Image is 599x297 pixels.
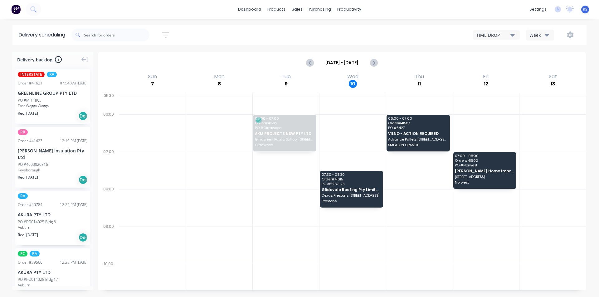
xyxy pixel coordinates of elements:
[455,159,514,162] span: Order # 41602
[289,5,306,14] div: sales
[18,260,42,265] div: Order # 39566
[255,132,314,136] span: AKM PROJECTS NSW PTY LTD
[18,269,88,275] div: AKURA PTY LTD
[345,74,360,80] div: Wed
[455,180,514,184] span: Norwest
[526,5,550,14] div: settings
[60,260,88,265] div: 12:25 PM [DATE]
[18,193,28,199] span: RA
[476,32,510,38] div: TIME DROP
[388,126,447,130] span: PO # 3427
[280,74,293,80] div: Tue
[78,111,88,121] div: Del
[18,98,41,103] div: PO #M-11865
[98,92,119,111] div: 05:30
[415,80,423,88] div: 11
[18,111,38,116] span: Req. [DATE]
[98,111,119,148] div: 06:00
[583,7,587,12] span: KS
[18,103,88,109] div: East Wagga Wagga
[18,219,56,225] div: PO #PO014025 Bldg 6
[18,129,28,135] span: RR
[255,126,314,130] span: PO # Girraween
[18,232,38,238] span: Req. [DATE]
[388,143,447,147] span: SMEATON GRANGE
[18,282,88,288] div: Auburn
[18,147,88,160] div: [PERSON_NAME] Insulation Pty Ltd
[388,117,447,120] span: 06:00 - 07:00
[47,72,57,77] span: RA
[78,175,88,184] div: Del
[55,56,62,63] span: 8
[388,137,447,141] span: Advance Pallets [STREET_ADDRESS][PERSON_NAME]
[84,29,149,41] input: Search for orders
[18,167,88,173] div: Keysborough
[98,185,119,223] div: 08:00
[322,182,381,186] span: PO # 2267-23
[455,169,514,173] span: [PERSON_NAME] Home Improvements Pty Ltd
[413,74,426,80] div: Thu
[529,32,548,38] div: Week
[388,132,447,136] span: VILNO - ACTION REQUIRED
[18,211,88,218] div: AKURA PTY LTD
[215,80,223,88] div: 8
[255,117,314,120] span: 06:00 - 07:00
[455,175,514,179] span: [STREET_ADDRESS]
[482,80,490,88] div: 12
[78,233,88,242] div: Del
[455,154,514,158] span: 07:00 - 08:00
[322,188,381,192] span: Glidevale Roofing Pty Limited
[334,5,364,14] div: productivity
[146,74,159,80] div: Sun
[18,175,38,180] span: Req. [DATE]
[481,74,490,80] div: Fri
[98,148,119,185] div: 07:00
[18,251,27,256] span: PC
[18,90,88,96] div: GREENLINE GROUP PTY LTD
[388,121,447,125] span: Order # 41567
[264,5,289,14] div: products
[30,251,40,256] span: RA
[349,80,357,88] div: 10
[455,163,514,167] span: PO # Norwest
[322,194,381,197] span: Dexus Prestons [STREET_ADDRESS]
[12,25,71,45] div: Delivery scheduling
[18,225,88,230] div: Auburn
[18,72,45,77] span: INTERSTATE
[549,80,557,88] div: 13
[322,177,381,181] span: Order # 41615
[255,121,314,125] span: Order # 41562
[18,162,48,167] div: PO #4600020316
[18,277,59,282] div: PO #PO014025 Bldg 1.1
[60,202,88,208] div: 12:22 PM [DATE]
[322,173,381,176] span: 07:30 - 08:30
[98,223,119,260] div: 09:00
[18,138,42,144] div: Order # 41423
[235,5,264,14] a: dashboard
[212,74,226,80] div: Mon
[255,143,314,147] span: Girraween
[149,80,157,88] div: 7
[473,30,520,40] button: TIME DROP
[18,80,42,86] div: Order # 41621
[526,30,554,41] button: Week
[547,74,559,80] div: Sat
[282,80,290,88] div: 9
[18,202,42,208] div: Order # 40784
[306,5,334,14] div: purchasing
[322,199,381,203] span: Prestons
[60,138,88,144] div: 12:10 PM [DATE]
[11,5,21,14] img: Factory
[17,56,52,63] span: Delivery backlog
[60,80,88,86] div: 07:54 AM [DATE]
[255,137,314,141] span: Girraween Public School [STREET_ADDRESS],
